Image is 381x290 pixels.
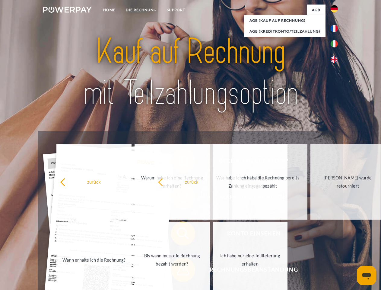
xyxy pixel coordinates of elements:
[98,5,121,15] a: Home
[121,5,162,15] a: DIE RECHNUNG
[216,252,284,268] div: Ich habe nur eine Teillieferung erhalten
[236,174,304,190] div: Ich habe die Rechnung bereits bezahlt
[43,7,92,13] img: logo-powerpay-white.svg
[331,25,338,32] img: fr
[244,26,325,37] a: AGB (Kreditkonto/Teilzahlung)
[158,178,226,186] div: zurück
[331,40,338,47] img: it
[60,256,128,264] div: Wann erhalte ich die Rechnung?
[58,29,323,116] img: title-powerpay_de.svg
[162,5,190,15] a: SUPPORT
[331,56,338,63] img: en
[138,252,206,268] div: Bis wann muss die Rechnung bezahlt werden?
[138,174,206,190] div: Warum habe ich eine Rechnung erhalten?
[357,266,376,285] iframe: Schaltfläche zum Öffnen des Messaging-Fensters
[307,5,325,15] a: agb
[331,5,338,12] img: de
[244,15,325,26] a: AGB (Kauf auf Rechnung)
[60,178,128,186] div: zurück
